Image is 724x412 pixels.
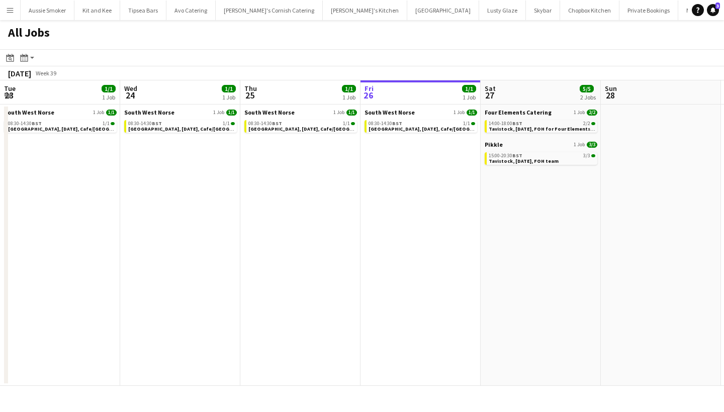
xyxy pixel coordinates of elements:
span: Exeter, 23rd September, Cafe/Barista (SW Norse) [8,126,171,132]
span: South West Norse [4,109,54,116]
span: 1 Job [93,110,104,116]
div: South West Norse1 Job1/108:30-14:30BST1/1[GEOGRAPHIC_DATA], [DATE], Cafe/[GEOGRAPHIC_DATA] (SW No... [365,109,477,135]
a: 08:30-14:30BST1/1[GEOGRAPHIC_DATA], [DATE], Cafe/[GEOGRAPHIC_DATA] (SW Norse) [369,120,475,132]
span: 1/1 [231,122,235,125]
span: 1/1 [463,121,470,126]
button: [PERSON_NAME]'s Cornish Catering [216,1,323,20]
a: 3 [707,4,719,16]
div: 1 Job [463,93,476,101]
a: South West Norse1 Job1/1 [124,109,237,116]
span: 1 Job [213,110,224,116]
span: BST [392,120,402,127]
button: Avo Catering [166,1,216,20]
a: South West Norse1 Job1/1 [244,109,357,116]
span: 1/1 [467,110,477,116]
span: 27 [483,89,496,101]
span: 24 [123,89,137,101]
span: BST [512,152,522,159]
span: Wed [124,84,137,93]
button: Skybar [526,1,560,20]
a: 14:00-18:00BST2/2Tavistock, [DATE], FOH for Four Elements Catering [489,120,595,132]
span: Exeter, 24th September, Cafe/Barista (SW Norse) [128,126,292,132]
span: Sat [485,84,496,93]
button: Private Bookings [619,1,678,20]
a: 08:30-14:30BST1/1[GEOGRAPHIC_DATA], [DATE], Cafe/[GEOGRAPHIC_DATA] (SW Norse) [248,120,355,132]
span: South West Norse [124,109,174,116]
span: 1 Job [574,142,585,148]
span: 1/1 [342,85,356,92]
span: 1/1 [103,121,110,126]
a: 08:30-14:30BST1/1[GEOGRAPHIC_DATA], [DATE], Cafe/[GEOGRAPHIC_DATA] (SW Norse) [128,120,235,132]
span: 1 Job [574,110,585,116]
a: 15:00-20:30BST3/3Tavistock, [DATE], FOH team [489,152,595,164]
span: 08:30-14:30 [8,121,42,126]
div: South West Norse1 Job1/108:30-14:30BST1/1[GEOGRAPHIC_DATA], [DATE], Cafe/[GEOGRAPHIC_DATA] (SW No... [124,109,237,135]
span: 1 Job [333,110,344,116]
span: 3/3 [583,153,590,158]
span: 1/1 [462,85,476,92]
span: 1/1 [222,85,236,92]
span: Four Elements Catering [485,109,552,116]
span: 1/1 [226,110,237,116]
span: South West Norse [365,109,415,116]
span: Tavistock, 27th September, FOH team [489,158,559,164]
span: 23 [3,89,16,101]
span: Week 39 [33,69,58,77]
span: BST [512,120,522,127]
span: 1/1 [471,122,475,125]
span: Tue [4,84,16,93]
button: [PERSON_NAME]'s Kitchen [323,1,407,20]
span: 5/5 [580,85,594,92]
a: South West Norse1 Job1/1 [365,109,477,116]
div: South West Norse1 Job1/108:30-14:30BST1/1[GEOGRAPHIC_DATA], [DATE], Cafe/[GEOGRAPHIC_DATA] (SW No... [244,109,357,135]
span: BST [272,120,282,127]
span: 3/3 [587,142,597,148]
a: South West Norse1 Job1/1 [4,109,117,116]
div: 1 Job [102,93,115,101]
div: [DATE] [8,68,31,78]
span: Thu [244,84,257,93]
span: 1 Job [454,110,465,116]
span: 1/1 [106,110,117,116]
button: Kit and Kee [74,1,120,20]
span: 2/2 [591,122,595,125]
span: Fri [365,84,374,93]
div: 1 Job [342,93,355,101]
span: 1/1 [102,85,116,92]
span: 26 [363,89,374,101]
button: Chopbox Kitchen [560,1,619,20]
div: Four Elements Catering1 Job2/214:00-18:00BST2/2Tavistock, [DATE], FOH for Four Elements Catering [485,109,597,141]
a: Four Elements Catering1 Job2/2 [485,109,597,116]
span: Pikkle [485,141,503,148]
span: 15:00-20:30 [489,153,522,158]
div: 1 Job [222,93,235,101]
button: Aussie Smoker [21,1,74,20]
div: Pikkle1 Job3/315:00-20:30BST3/3Tavistock, [DATE], FOH team [485,141,597,167]
button: Tipsea Bars [120,1,166,20]
a: 08:30-14:30BST1/1[GEOGRAPHIC_DATA], [DATE], Cafe/[GEOGRAPHIC_DATA] (SW Norse) [8,120,115,132]
span: 28 [603,89,617,101]
span: 1/1 [111,122,115,125]
span: 1/1 [223,121,230,126]
span: 2/2 [587,110,597,116]
span: 08:30-14:30 [128,121,162,126]
div: South West Norse1 Job1/108:30-14:30BST1/1[GEOGRAPHIC_DATA], [DATE], Cafe/[GEOGRAPHIC_DATA] (SW No... [4,109,117,135]
span: 08:30-14:30 [369,121,402,126]
span: Exeter, 25th September, Cafe/Barista (SW Norse) [248,126,412,132]
span: BST [32,120,42,127]
span: 14:00-18:00 [489,121,522,126]
span: BST [152,120,162,127]
span: 25 [243,89,257,101]
span: South West Norse [244,109,295,116]
span: 1/1 [343,121,350,126]
span: Exeter, 26th September, Cafe/Barista (SW Norse) [369,126,532,132]
a: Pikkle1 Job3/3 [485,141,597,148]
div: 2 Jobs [580,93,596,101]
span: 08:30-14:30 [248,121,282,126]
span: Sun [605,84,617,93]
span: 3 [715,3,720,9]
span: Tavistock, 27th September, FOH for Four Elements Catering [489,126,613,132]
button: [GEOGRAPHIC_DATA] [407,1,479,20]
button: Lusty Glaze [479,1,526,20]
span: 2/2 [583,121,590,126]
